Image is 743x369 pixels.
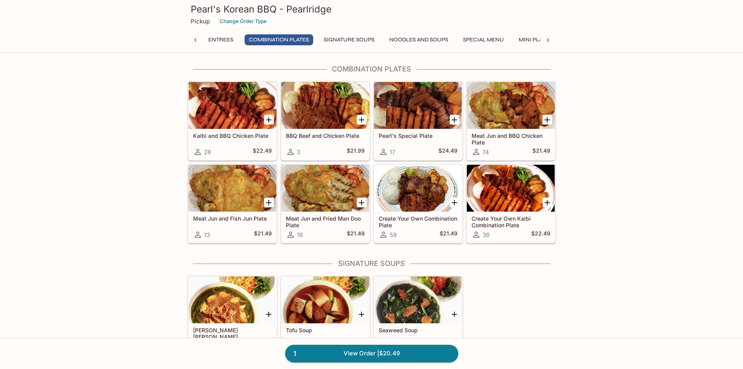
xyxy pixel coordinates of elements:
button: Add Seaweed Soup [450,309,459,319]
h5: Meat Jun and Fried Man Doo Plate [286,215,365,228]
span: 17 [390,148,395,156]
span: 1 [289,348,301,359]
div: Create Your Own Kalbi Combination Plate [467,165,555,212]
span: 28 [204,148,211,156]
span: 3 [297,148,300,156]
h5: $21.49 [532,147,550,157]
h5: $22.49 [253,147,272,157]
h5: $21.49 [347,230,365,239]
div: Create Your Own Combination Plate [374,165,462,212]
button: Change Order Type [216,15,270,27]
button: Combination Plates [245,34,313,45]
div: Pearl's Special Plate [374,82,462,129]
button: Special Menu [459,34,508,45]
button: Add Create Your Own Combination Plate [450,198,459,207]
h4: Signature Soups [188,259,556,268]
h5: BBQ Beef and Chicken Plate [286,132,365,139]
div: Tofu Soup [281,276,369,323]
a: Create Your Own Combination Plate58$21.49 [374,164,463,243]
h3: Pearl's Korean BBQ - Pearlridge [191,3,553,15]
div: Meat Jun and Fried Man Doo Plate [281,165,369,212]
button: Noodles and Soups [385,34,452,45]
a: [PERSON_NAME] [PERSON_NAME]13$19.49 [188,276,277,355]
h5: Pearl's Special Plate [379,132,458,139]
button: Signature Soups [319,34,379,45]
h5: Seaweed Soup [379,327,458,333]
h5: Create Your Own Kalbi Combination Plate [472,215,550,228]
h5: Tofu Soup [286,327,365,333]
button: Add Tofu Soup [357,309,367,319]
a: BBQ Beef and Chicken Plate3$21.99 [281,82,370,160]
div: Seaweed Soup [374,276,462,323]
h5: $21.49 [254,230,272,239]
h5: $21.49 [440,230,458,239]
a: 1View Order |$20.49 [285,345,458,362]
span: 19 [297,231,303,239]
a: Meat Jun and BBQ Chicken Plate74$21.49 [466,82,555,160]
h5: $24.49 [438,147,458,157]
p: Pickup [191,18,210,25]
div: Meat Jun and BBQ Chicken Plate [467,82,555,129]
a: Kalbi and BBQ Chicken Plate28$22.49 [188,82,277,160]
span: 36 [482,231,489,239]
button: Add Meat Jun and Fish Jun Plate [264,198,274,207]
a: Meat Jun and Fish Jun Plate13$21.49 [188,164,277,243]
div: BBQ Beef and Chicken Plate [281,82,369,129]
span: 13 [204,231,210,239]
button: Add BBQ Beef and Chicken Plate [357,115,367,125]
a: Seaweed Soup5$19.49 [374,276,463,355]
h5: Create Your Own Combination Plate [379,215,458,228]
button: Add Kalbi and BBQ Chicken Plate [264,115,274,125]
h4: Combination Plates [188,65,556,73]
h5: Meat Jun and Fish Jun Plate [193,215,272,222]
h5: Meat Jun and BBQ Chicken Plate [472,132,550,145]
h5: Kalbi and BBQ Chicken Plate [193,132,272,139]
button: Add Yook Gae Jang [264,309,274,319]
div: Kalbi and BBQ Chicken Plate [188,82,277,129]
a: Pearl's Special Plate17$24.49 [374,82,463,160]
button: Mini Plates [514,34,556,45]
h5: $21.99 [347,147,365,157]
button: Add Create Your Own Kalbi Combination Plate [543,198,552,207]
a: Meat Jun and Fried Man Doo Plate19$21.49 [281,164,370,243]
button: Add Meat Jun and BBQ Chicken Plate [543,115,552,125]
a: Tofu Soup4$19.49 [281,276,370,355]
a: Create Your Own Kalbi Combination Plate36$22.49 [466,164,555,243]
button: Entrees [203,34,238,45]
span: 74 [482,148,489,156]
h5: [PERSON_NAME] [PERSON_NAME] [193,327,272,340]
button: Add Meat Jun and Fried Man Doo Plate [357,198,367,207]
div: Meat Jun and Fish Jun Plate [188,165,277,212]
button: Add Pearl's Special Plate [450,115,459,125]
span: 58 [390,231,397,239]
div: Yook Gae Jang [188,276,277,323]
h5: $22.49 [531,230,550,239]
